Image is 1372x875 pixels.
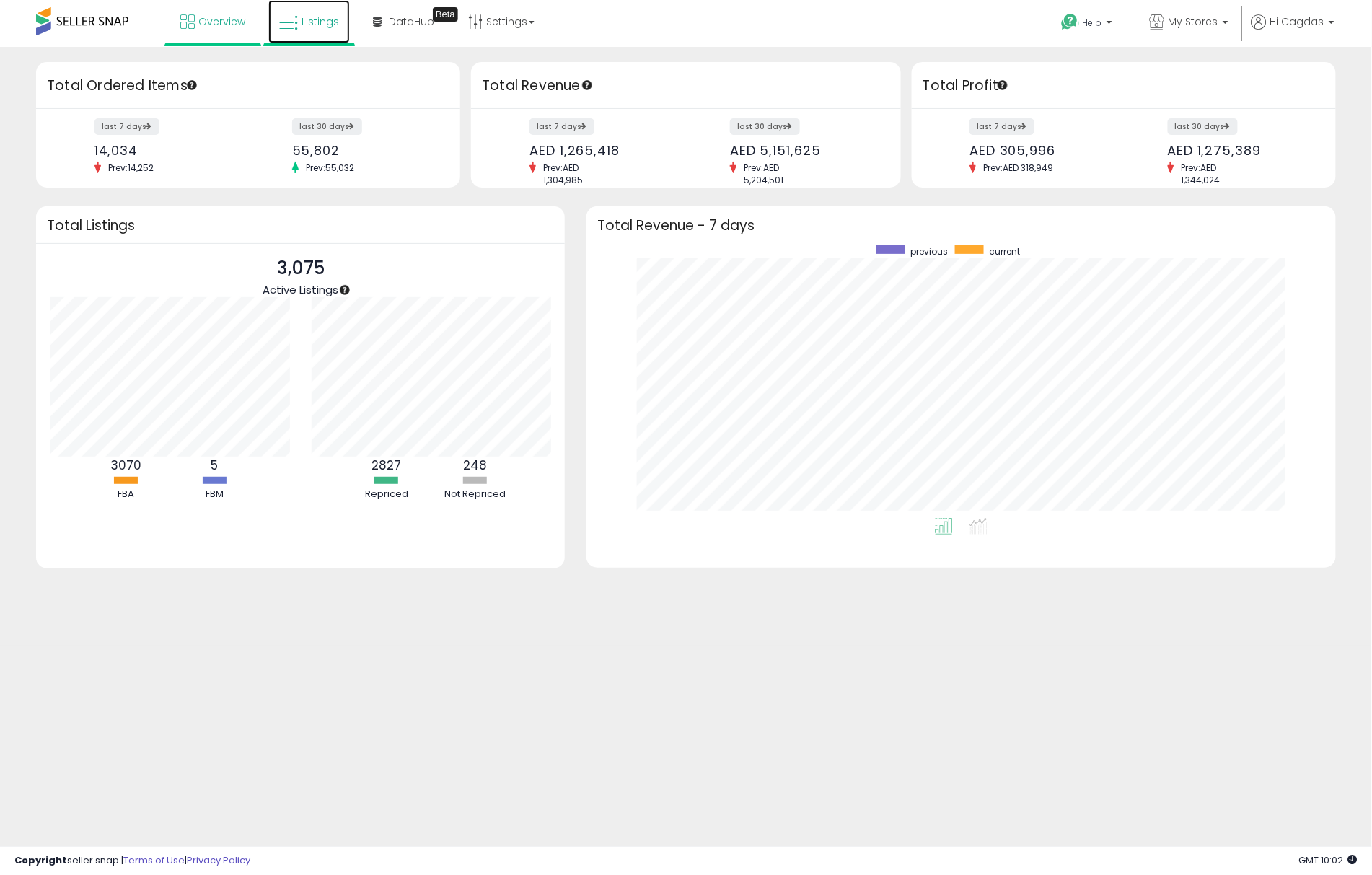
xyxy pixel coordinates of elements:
[198,14,245,29] span: Overview
[996,79,1009,92] div: Tooltip anchor
[263,255,338,282] p: 3,075
[1061,13,1079,31] i: Get Help
[211,457,218,474] b: 5
[101,162,161,174] span: Prev: 14,252
[581,79,594,92] div: Tooltip anchor
[923,76,1325,96] h3: Total Profit
[736,162,824,186] span: Prev: AED 5,204,501
[292,118,362,135] label: last 30 days
[47,76,449,96] h3: Total Ordered Items
[343,488,430,501] div: Repriced
[185,79,198,92] div: Tooltip anchor
[969,118,1034,135] label: last 7 days
[433,7,458,22] div: Tooltip anchor
[1083,17,1102,29] span: Help
[1168,118,1238,135] label: last 30 days
[299,162,361,174] span: Prev: 55,032
[389,14,434,29] span: DataHub
[47,220,554,231] h3: Total Listings
[597,220,1325,231] h3: Total Revenue - 7 days
[482,76,890,96] h3: Total Revenue
[463,457,487,474] b: 248
[292,143,435,158] div: 55,802
[171,488,258,501] div: FBM
[969,143,1112,158] div: AED 305,996
[338,283,351,296] div: Tooltip anchor
[1270,14,1324,29] span: Hi Cagdas
[989,245,1020,258] span: current
[1252,14,1334,47] a: Hi Cagdas
[1169,14,1218,29] span: My Stores
[529,143,675,158] div: AED 1,265,418
[1050,2,1127,47] a: Help
[536,162,623,186] span: Prev: AED 1,304,985
[730,143,876,158] div: AED 5,151,625
[910,245,948,258] span: previous
[976,162,1060,174] span: Prev: AED 318,949
[94,143,237,158] div: 14,034
[1168,143,1311,158] div: AED 1,275,389
[371,457,401,474] b: 2827
[529,118,594,135] label: last 7 days
[110,457,141,474] b: 3070
[263,282,338,297] span: Active Listings
[730,118,800,135] label: last 30 days
[302,14,339,29] span: Listings
[432,488,519,501] div: Not Repriced
[1174,162,1262,186] span: Prev: AED 1,344,024
[94,118,159,135] label: last 7 days
[82,488,169,501] div: FBA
